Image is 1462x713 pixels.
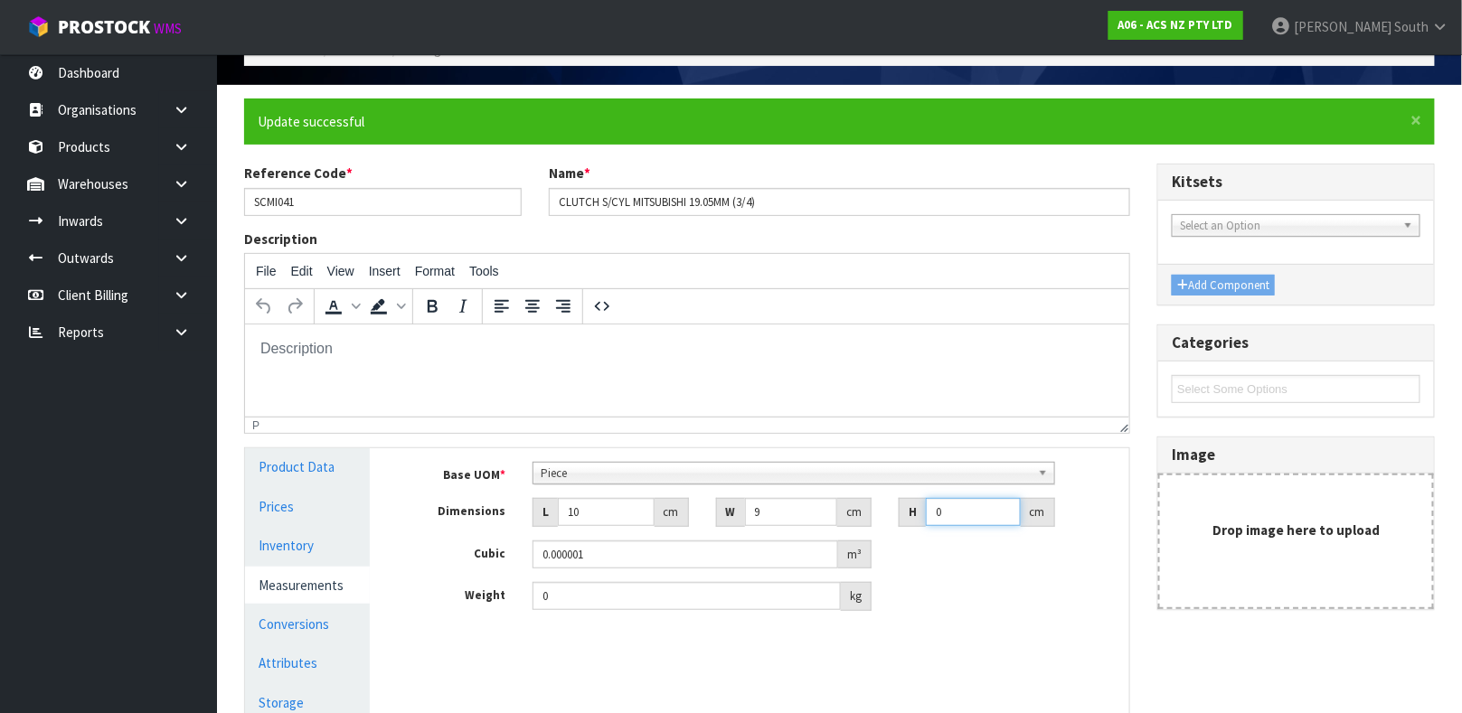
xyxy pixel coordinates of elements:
a: Measurements [245,567,370,604]
input: Height [926,498,1021,526]
a: A06 - ACS NZ PTY LTD [1108,11,1243,40]
input: Cubic [533,540,838,568]
a: Dashboard [258,41,319,58]
h3: Kitsets [1172,174,1420,191]
strong: A06 - ACS NZ PTY LTD [1118,17,1233,33]
div: cm [1021,498,1055,527]
button: Italic [448,291,478,322]
div: Resize [1115,417,1130,433]
span: ProStock [58,15,150,39]
button: Undo [249,291,279,322]
span: × [1411,108,1422,133]
div: cm [655,498,689,527]
strong: L [542,504,549,520]
a: Prices [245,488,370,525]
h3: Image [1172,446,1420,464]
a: Attributes [245,644,370,681]
button: Source code [587,291,618,322]
div: cm [837,498,872,527]
strong: W [726,504,736,520]
span: Format [415,264,455,278]
span: South [1394,18,1429,35]
button: Redo [279,291,310,322]
span: Select an Option [1180,215,1396,237]
input: Length [558,498,655,526]
button: Align left [486,291,517,322]
strong: H [909,504,917,520]
input: Reference Code [244,188,522,216]
label: Reference Code [244,164,353,183]
div: m³ [838,540,872,569]
button: Align center [517,291,548,322]
div: kg [841,582,872,611]
div: Background color [363,291,409,322]
div: Text color [318,291,363,322]
a: Products [335,41,388,58]
button: Bold [417,291,448,322]
input: Width [745,498,838,526]
span: Manage [404,41,448,58]
span: View [327,264,354,278]
img: cube-alt.png [27,15,50,38]
label: Dimensions [397,498,519,521]
a: Inventory [245,527,370,564]
button: Align right [548,291,579,322]
span: File [256,264,277,278]
span: Tools [469,264,499,278]
input: Weight [533,582,841,610]
label: Base UOM [397,462,519,484]
h3: Categories [1172,334,1420,352]
label: Cubic [397,540,519,563]
strong: Drop image here to upload [1212,521,1380,539]
label: Name [549,164,590,183]
a: Conversions [245,605,370,643]
small: WMS [154,20,182,37]
button: Add Component [1172,275,1275,296]
div: p [252,419,259,432]
label: Description [244,230,317,249]
input: Name [549,188,1131,216]
span: [PERSON_NAME] [1294,18,1391,35]
span: Piece [541,463,1031,484]
span: Update successful [258,113,364,130]
span: Insert [369,264,401,278]
iframe: Rich Text Area. Press ALT-0 for help. [245,324,1129,417]
a: Product Data [245,448,370,485]
span: Edit [291,264,313,278]
label: Weight [397,582,519,605]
